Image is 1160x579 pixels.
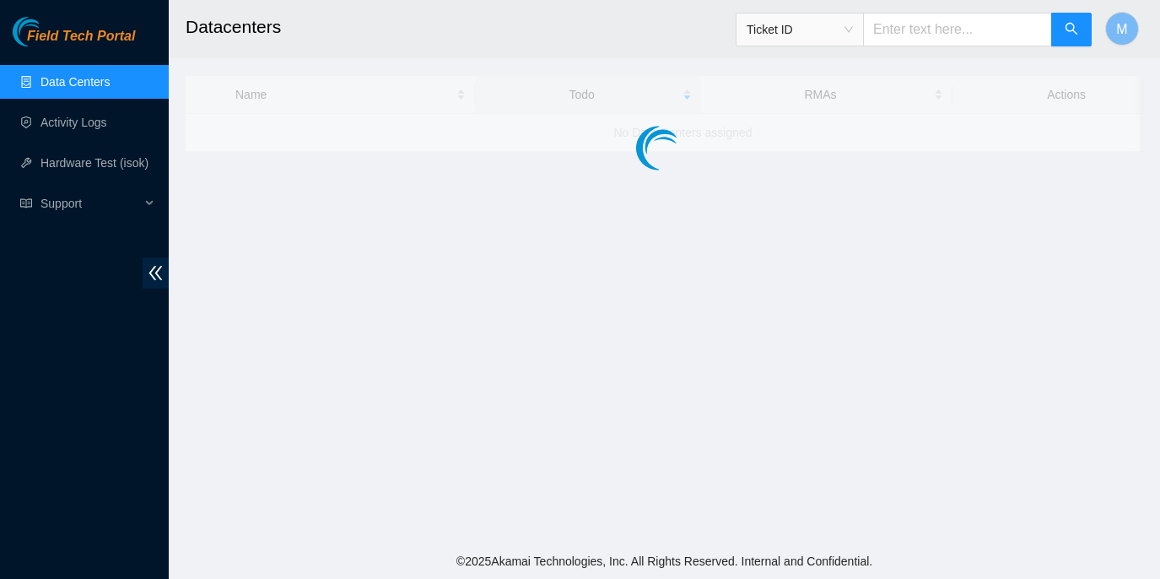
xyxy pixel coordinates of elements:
[40,156,148,170] a: Hardware Test (isok)
[863,13,1052,46] input: Enter text here...
[169,544,1160,579] footer: © 2025 Akamai Technologies, Inc. All Rights Reserved. Internal and Confidential.
[1051,13,1092,46] button: search
[40,187,140,220] span: Support
[20,198,32,209] span: read
[1105,12,1139,46] button: M
[1065,22,1078,38] span: search
[40,75,110,89] a: Data Centers
[13,30,135,52] a: Akamai TechnologiesField Tech Portal
[747,17,853,42] span: Ticket ID
[143,257,169,289] span: double-left
[27,29,135,45] span: Field Tech Portal
[1116,19,1127,40] span: M
[40,116,107,129] a: Activity Logs
[13,17,85,46] img: Akamai Technologies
